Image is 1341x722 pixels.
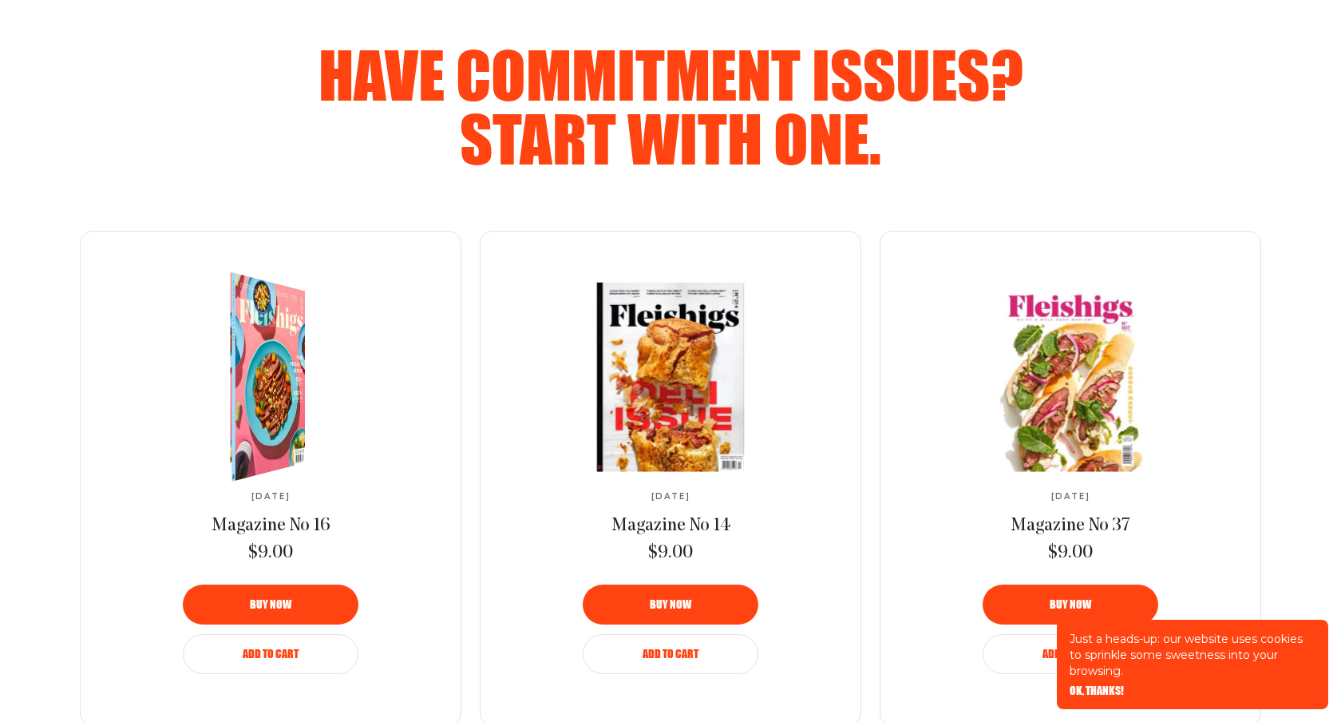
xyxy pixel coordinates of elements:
[183,585,358,625] button: Buy now
[1050,599,1091,610] span: Buy now
[137,283,404,471] a: Magazine No 16Magazine No 16
[212,517,330,535] span: Magazine No 16
[1011,517,1130,535] span: Magazine No 37
[537,283,805,472] img: Magazine No 14
[262,42,1079,170] h2: Have commitment issues? Start with one.
[191,262,328,493] img: Magazine No 16
[983,585,1158,625] button: Buy now
[243,649,299,660] span: Add to Cart
[611,517,730,535] span: Magazine No 14
[611,514,730,538] a: Magazine No 14
[1051,492,1090,502] span: [DATE]
[937,283,1204,471] a: Magazine No 37Magazine No 37
[983,634,1158,674] button: Add to Cart
[937,283,1205,472] img: Magazine No 37
[189,262,327,492] img: Magazine No 16
[183,634,358,674] button: Add to Cart
[583,634,758,674] button: Add to Cart
[1042,649,1098,660] span: Add to Cart
[1048,541,1093,565] span: $9.00
[1011,514,1130,538] a: Magazine No 37
[643,649,698,660] span: Add to Cart
[1070,685,1124,696] button: OK, THANKS!
[250,599,291,610] span: Buy now
[248,541,293,565] span: $9.00
[251,492,291,502] span: [DATE]
[650,599,691,610] span: Buy now
[1070,631,1315,679] p: Just a heads-up: our website uses cookies to sprinkle some sweetness into your browsing.
[648,541,693,565] span: $9.00
[537,283,804,471] a: Magazine No 14Magazine No 14
[212,514,330,538] a: Magazine No 16
[583,585,758,625] button: Buy now
[651,492,690,502] span: [DATE]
